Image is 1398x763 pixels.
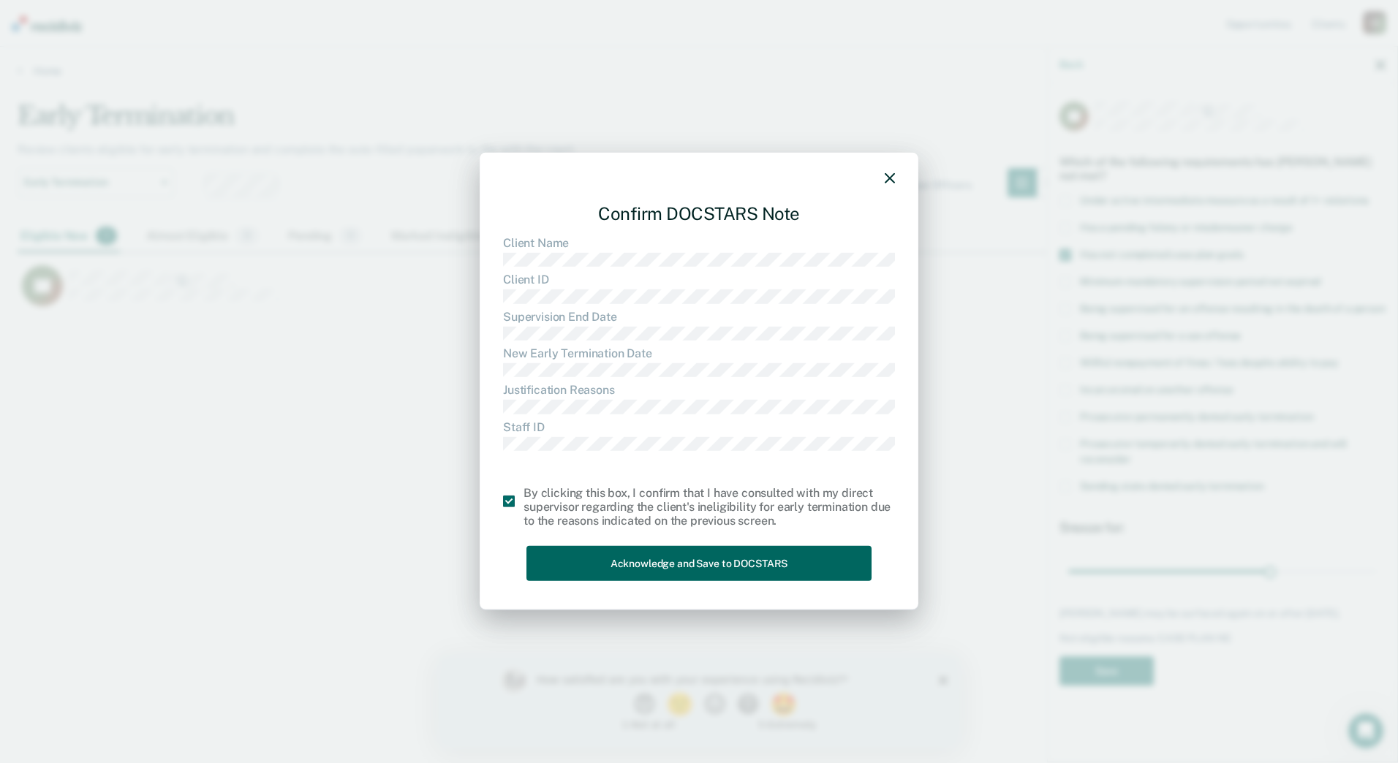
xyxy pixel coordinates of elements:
[99,19,437,32] div: How satisfied are you with your experience using Recidiviz?
[229,39,259,61] button: 2
[503,309,895,323] dt: Supervision End Date
[266,39,292,61] button: 3
[503,236,895,250] dt: Client Name
[503,346,895,360] dt: New Early Termination Date
[321,66,459,75] div: 5 - Extremely
[503,273,895,286] dt: Client ID
[333,39,363,61] button: 5
[524,486,895,528] div: By clicking this box, I confirm that I have consulted with my direct supervisor regarding the cli...
[300,39,325,61] button: 4
[502,22,510,31] div: Close survey
[526,545,872,581] button: Acknowledge and Save to DOCSTARS
[64,15,88,38] img: Profile image for Kim
[503,191,895,236] div: Confirm DOCSTARS Note
[503,383,895,397] dt: Justification Reasons
[503,420,895,433] dt: Staff ID
[196,39,222,61] button: 1
[99,66,238,75] div: 1 - Not at all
